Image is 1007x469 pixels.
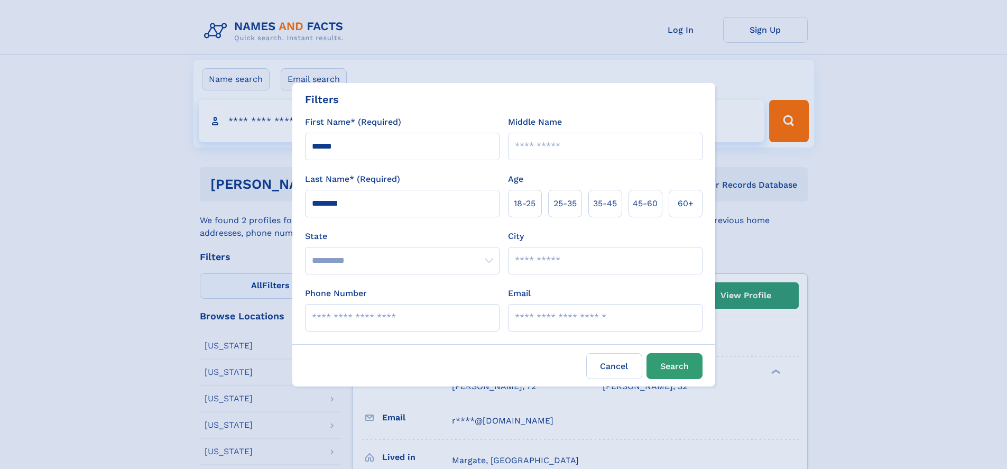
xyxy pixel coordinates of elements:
div: Filters [305,91,339,107]
label: Age [508,173,523,186]
span: 45‑60 [633,197,658,210]
span: 60+ [678,197,694,210]
label: State [305,230,500,243]
label: Cancel [586,353,642,379]
label: Email [508,287,531,300]
span: 35‑45 [593,197,617,210]
label: First Name* (Required) [305,116,401,128]
span: 25‑35 [553,197,577,210]
label: Middle Name [508,116,562,128]
label: Last Name* (Required) [305,173,400,186]
button: Search [646,353,703,379]
label: City [508,230,524,243]
span: 18‑25 [514,197,535,210]
label: Phone Number [305,287,367,300]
